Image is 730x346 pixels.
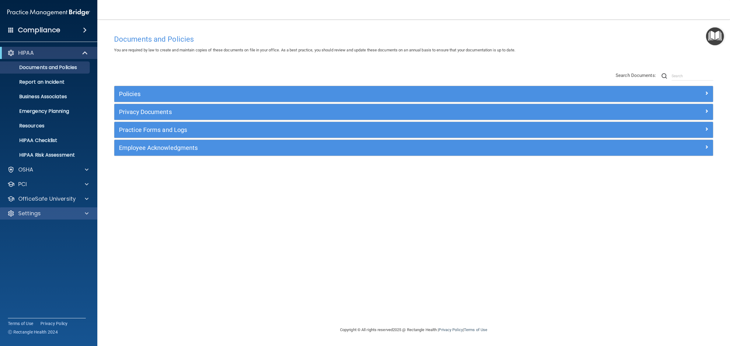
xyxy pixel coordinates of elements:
span: Ⓒ Rectangle Health 2024 [8,329,58,335]
p: Documents and Policies [4,64,87,71]
p: HIPAA [18,49,34,57]
a: Employee Acknowledgments [119,143,708,153]
p: Business Associates [4,94,87,100]
input: Search [672,71,713,81]
a: OfficeSafe University [7,195,89,202]
div: Copyright © All rights reserved 2025 @ Rectangle Health | | [303,320,525,340]
h5: Practice Forms and Logs [119,126,559,133]
a: Terms of Use [464,327,487,332]
a: OSHA [7,166,89,173]
span: Search Documents: [616,73,656,78]
h4: Documents and Policies [114,35,713,43]
a: Privacy Policy [40,320,68,327]
h5: Policies [119,91,559,97]
p: PCI [18,181,27,188]
p: Emergency Planning [4,108,87,114]
a: Policies [119,89,708,99]
a: Privacy Documents [119,107,708,117]
span: You are required by law to create and maintain copies of these documents on file in your office. ... [114,48,515,52]
img: ic-search.3b580494.png [662,73,667,79]
a: PCI [7,181,89,188]
a: Privacy Policy [439,327,463,332]
h4: Compliance [18,26,60,34]
h5: Employee Acknowledgments [119,144,559,151]
p: HIPAA Checklist [4,137,87,144]
a: HIPAA [7,49,88,57]
button: Open Resource Center [706,27,724,45]
h5: Privacy Documents [119,109,559,115]
p: HIPAA Risk Assessment [4,152,87,158]
img: PMB logo [7,6,90,19]
p: OfficeSafe University [18,195,76,202]
p: OSHA [18,166,33,173]
a: Practice Forms and Logs [119,125,708,135]
p: Settings [18,210,41,217]
a: Settings [7,210,89,217]
p: Resources [4,123,87,129]
a: Terms of Use [8,320,33,327]
p: Report an Incident [4,79,87,85]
